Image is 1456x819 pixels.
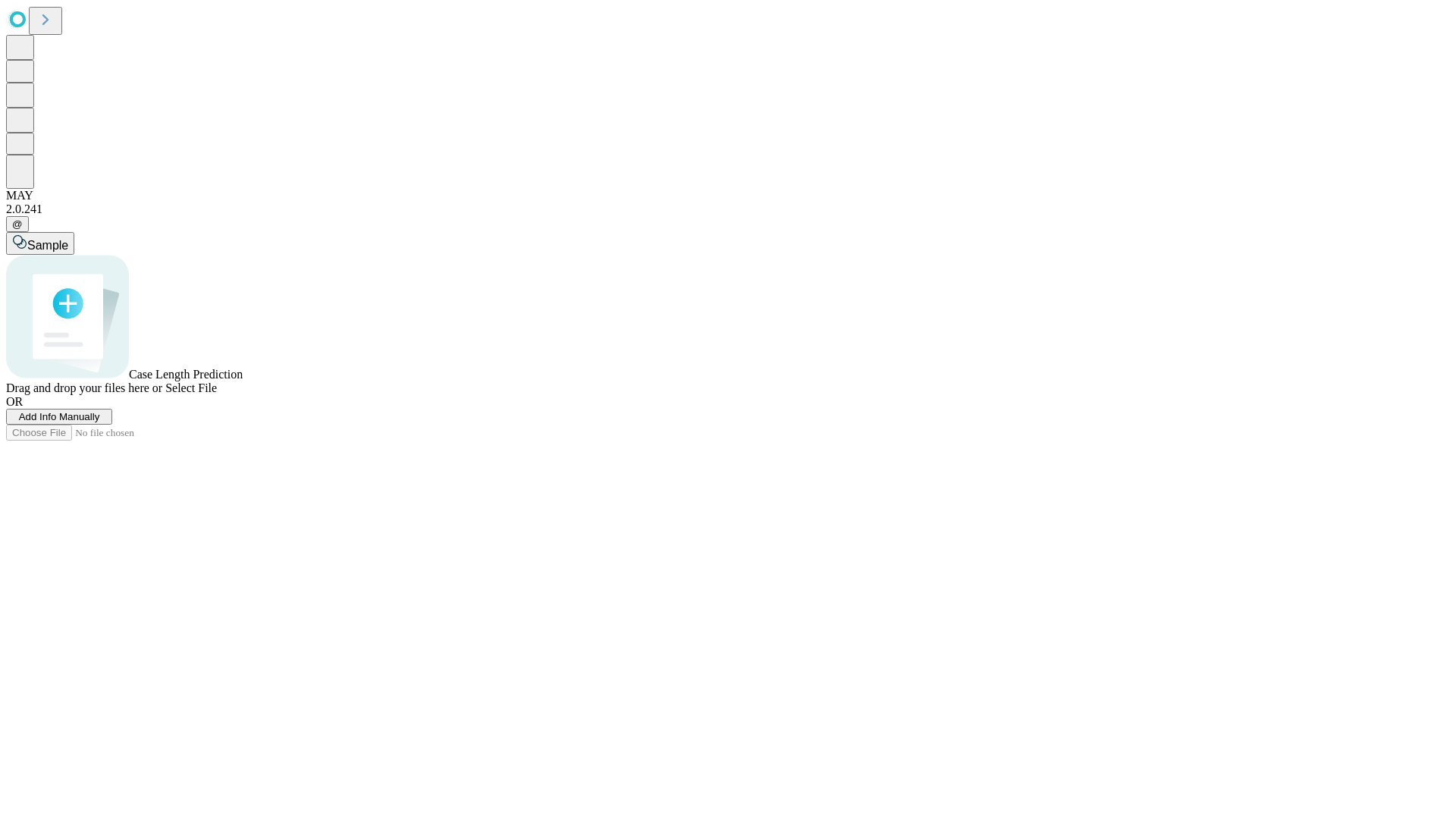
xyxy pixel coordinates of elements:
span: Sample [27,239,68,252]
span: Select File [165,381,217,394]
div: 2.0.241 [6,202,1450,216]
span: Add Info Manually [19,411,100,422]
div: MAY [6,189,1450,202]
button: @ [6,216,29,232]
span: @ [12,218,23,230]
span: Case Length Prediction [129,368,243,381]
button: Sample [6,232,74,255]
button: Add Info Manually [6,409,112,425]
span: OR [6,395,23,408]
span: Drag and drop your files here or [6,381,162,394]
